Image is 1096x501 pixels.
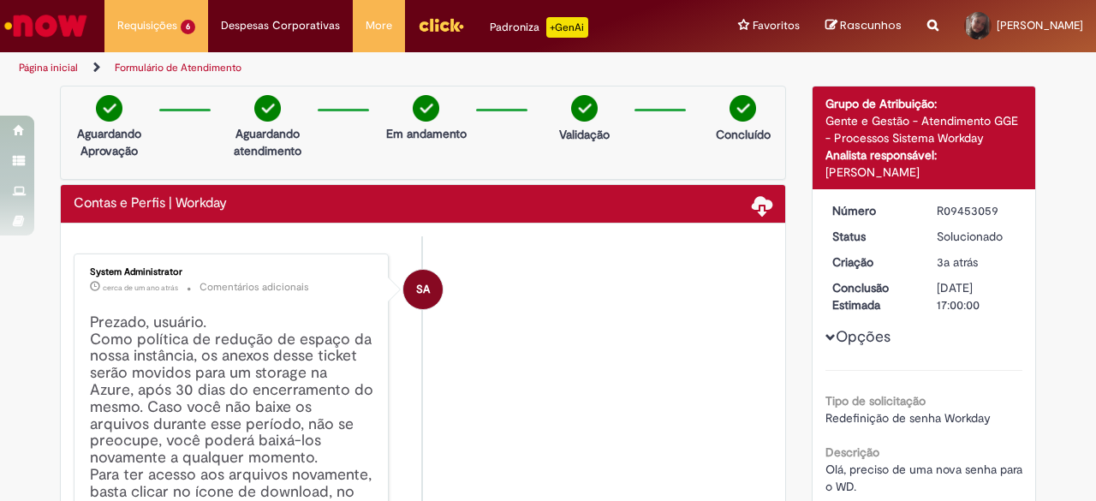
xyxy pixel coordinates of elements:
[571,95,598,122] img: check-circle-green.png
[68,125,151,159] p: Aguardando Aprovação
[115,61,241,75] a: Formulário de Atendimento
[937,228,1016,245] div: Solucionado
[997,18,1083,33] span: [PERSON_NAME]
[825,112,1023,146] div: Gente e Gestão - Atendimento GGE - Processos Sistema Workday
[559,126,610,143] p: Validação
[937,253,1016,271] div: 27/01/2023 12:07:32
[937,254,978,270] time: 27/01/2023 12:07:32
[825,462,1026,494] span: Olá, preciso de uma nova senha para o WD.
[825,146,1023,164] div: Analista responsável:
[937,279,1016,313] div: [DATE] 17:00:00
[819,202,925,219] dt: Número
[96,95,122,122] img: check-circle-green.png
[200,280,309,295] small: Comentários adicionais
[825,95,1023,112] div: Grupo de Atribuição:
[221,17,340,34] span: Despesas Corporativas
[181,20,195,34] span: 6
[825,393,926,409] b: Tipo de solicitação
[2,9,90,43] img: ServiceNow
[403,270,443,309] div: System Administrator
[103,283,178,293] span: cerca de um ano atrás
[825,18,902,34] a: Rascunhos
[418,12,464,38] img: click_logo_yellow_360x200.png
[819,279,925,313] dt: Conclusão Estimada
[416,269,430,310] span: SA
[546,17,588,38] p: +GenAi
[937,202,1016,219] div: R09453059
[413,95,439,122] img: check-circle-green.png
[753,17,800,34] span: Favoritos
[937,254,978,270] span: 3a atrás
[226,125,309,159] p: Aguardando atendimento
[117,17,177,34] span: Requisições
[825,410,991,426] span: Redefinição de senha Workday
[19,61,78,75] a: Página inicial
[819,253,925,271] dt: Criação
[716,126,771,143] p: Concluído
[13,52,718,84] ul: Trilhas de página
[490,17,588,38] div: Padroniza
[90,267,375,277] div: System Administrator
[752,194,772,215] span: Baixar anexos
[825,444,879,460] b: Descrição
[386,125,467,142] p: Em andamento
[103,283,178,293] time: 22/07/2024 22:20:14
[366,17,392,34] span: More
[74,196,227,212] h2: Contas e Perfis | Workday Histórico de tíquete
[730,95,756,122] img: check-circle-green.png
[819,228,925,245] dt: Status
[825,164,1023,181] div: [PERSON_NAME]
[840,17,902,33] span: Rascunhos
[254,95,281,122] img: check-circle-green.png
